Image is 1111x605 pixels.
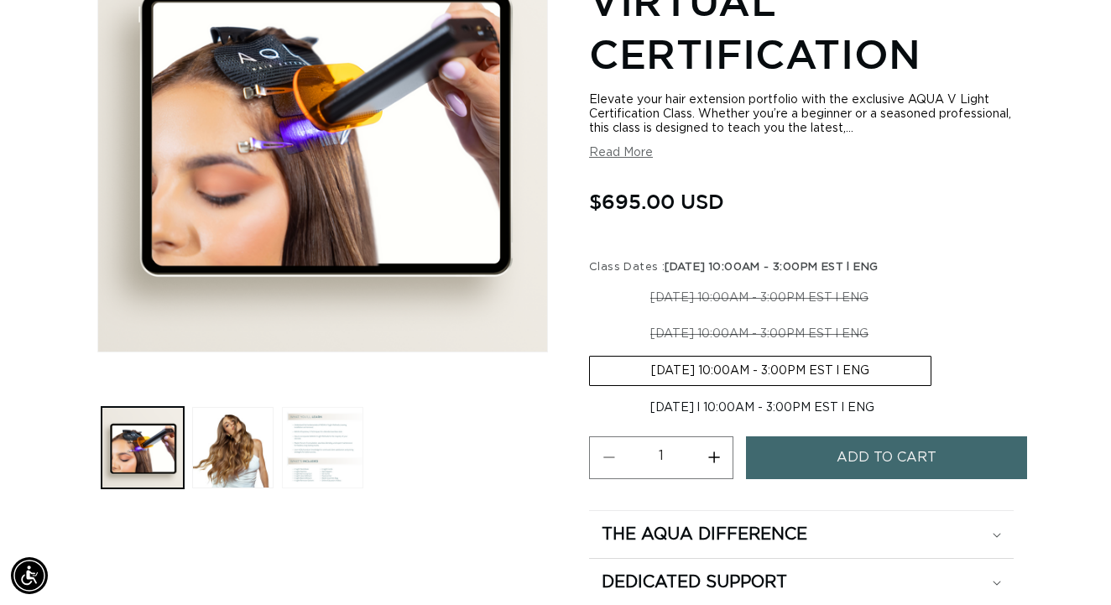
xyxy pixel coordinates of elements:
[589,259,879,276] legend: Class Dates :
[589,284,930,312] label: [DATE] 10:00AM - 3:00PM EST l ENG
[192,407,274,488] button: Load image 2 in gallery view
[589,320,930,348] label: [DATE] 10:00AM - 3:00PM EST l ENG
[589,146,653,160] button: Read More
[1027,524,1111,605] iframe: Chat Widget
[746,436,1028,479] button: Add to cart
[589,394,936,422] label: [DATE] l 10:00AM - 3:00PM EST l ENG
[602,571,787,593] h2: Dedicated Support
[665,262,878,273] span: [DATE] 10:00AM - 3:00PM EST l ENG
[589,511,1014,558] summary: The Aqua Difference
[282,407,363,488] button: Load image 3 in gallery view
[837,436,936,479] span: Add to cart
[11,557,48,594] div: Accessibility Menu
[102,407,183,488] button: Load image 1 in gallery view
[589,185,724,217] span: $695.00 USD
[589,93,1014,136] div: Elevate your hair extension portfolio with the exclusive AQUA V Light Certification Class. Whethe...
[602,524,807,545] h2: The Aqua Difference
[589,356,931,386] label: [DATE] 10:00AM - 3:00PM EST l ENG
